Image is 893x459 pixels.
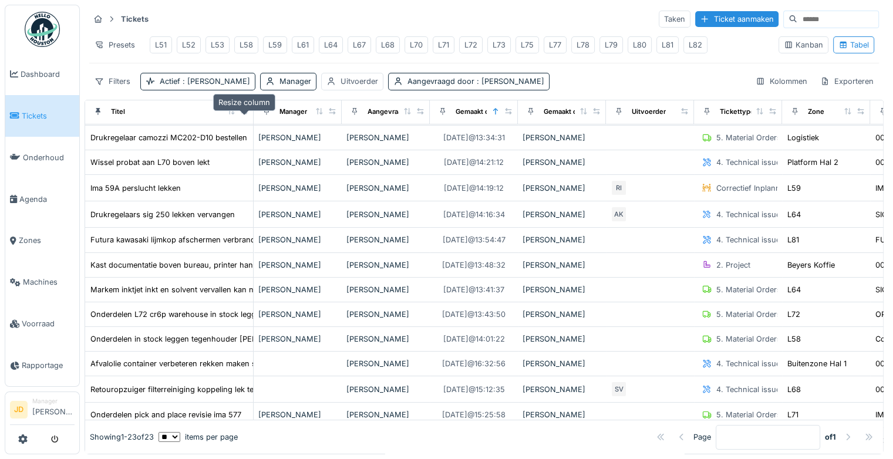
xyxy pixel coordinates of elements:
[825,431,836,443] strong: of 1
[716,234,780,245] div: 4. Technical issue
[258,259,337,271] div: [PERSON_NAME]
[5,95,79,137] a: Tickets
[10,397,75,425] a: JD Manager[PERSON_NAME]
[787,209,801,220] div: L64
[611,381,627,397] div: SV
[443,333,505,345] div: [DATE] @ 14:01:22
[211,39,224,50] div: L53
[716,384,780,395] div: 4. Technical issue
[443,284,504,295] div: [DATE] @ 13:41:37
[90,234,297,245] div: Futura kawasaki lijmkop afschermen verbrandings gevaar
[346,132,425,143] div: [PERSON_NAME]
[32,397,75,422] li: [PERSON_NAME]
[258,409,337,420] div: [PERSON_NAME]
[787,409,798,420] div: L71
[19,235,75,246] span: Zones
[90,209,235,220] div: Drukregelaars sig 250 lekken vervangen
[716,157,780,168] div: 4. Technical issue
[90,132,247,143] div: Drukregelaar camozzi MC202-D10 bestellen
[523,209,601,220] div: [PERSON_NAME]
[716,284,781,295] div: 5. Material Orders
[787,309,800,320] div: L72
[381,39,395,50] div: L68
[90,358,282,369] div: Afvalolie container verbeteren rekken maken sorteren
[279,76,311,87] div: Manager
[787,183,801,194] div: L59
[410,39,423,50] div: L70
[90,259,412,271] div: Kast documentatie boven bureau, printer hangen voor meer ruimte mappen nieuwe lijnen.
[346,333,425,345] div: [PERSON_NAME]
[23,276,75,288] span: Machines
[346,183,425,194] div: [PERSON_NAME]
[787,358,847,369] div: Buitenzone Hal 1
[346,157,425,168] div: [PERSON_NAME]
[716,358,780,369] div: 4. Technical issue
[89,73,136,90] div: Filters
[523,234,601,245] div: [PERSON_NAME]
[5,345,79,386] a: Rapportage
[111,107,125,117] div: Titel
[346,358,425,369] div: [PERSON_NAME]
[523,384,601,395] div: [PERSON_NAME]
[258,157,337,168] div: [PERSON_NAME]
[10,401,28,419] li: JD
[240,39,253,50] div: L58
[346,234,425,245] div: [PERSON_NAME]
[155,39,167,50] div: L51
[90,409,241,420] div: Onderdelen pick and place revisie ima 577
[716,209,780,220] div: 4. Technical issue
[720,107,754,117] div: Tickettype
[90,384,330,395] div: Retouropzuiger filterreiniging koppeling lek terug aansluiten deftig.
[90,333,354,345] div: Onderdelen in stock leggen tegenhouder [PERSON_NAME] combiner L58
[368,107,426,117] div: Aangevraagd door
[456,107,493,117] div: Gemaakt op
[787,259,835,271] div: Beyers Koffie
[808,107,824,117] div: Zone
[22,110,75,122] span: Tickets
[89,36,140,53] div: Presets
[523,409,601,420] div: [PERSON_NAME]
[213,94,275,111] div: Resize column
[523,183,601,194] div: [PERSON_NAME]
[716,183,832,194] div: Correctief Inplanning / Weekend
[116,14,153,25] strong: Tickets
[258,284,337,295] div: [PERSON_NAME]
[444,183,504,194] div: [DATE] @ 14:19:12
[346,259,425,271] div: [PERSON_NAME]
[5,53,79,95] a: Dashboard
[523,358,601,369] div: [PERSON_NAME]
[523,259,601,271] div: [PERSON_NAME]
[346,209,425,220] div: [PERSON_NAME]
[787,234,799,245] div: L81
[346,409,425,420] div: [PERSON_NAME]
[159,431,238,443] div: items per page
[438,39,449,50] div: L71
[443,132,505,143] div: [DATE] @ 13:34:31
[787,384,801,395] div: L68
[407,76,544,87] div: Aangevraagd door
[442,409,506,420] div: [DATE] @ 15:25:58
[716,409,781,420] div: 5. Material Orders
[90,431,154,443] div: Showing 1 - 23 of 23
[5,137,79,178] a: Onderhoud
[523,284,601,295] div: [PERSON_NAME]
[787,333,801,345] div: L58
[353,39,366,50] div: L67
[750,73,813,90] div: Kolommen
[611,180,627,196] div: RI
[258,234,337,245] div: [PERSON_NAME]
[279,107,307,117] div: Manager
[838,39,869,50] div: Tabel
[693,431,711,443] div: Page
[444,157,504,168] div: [DATE] @ 14:21:12
[784,39,823,50] div: Kanban
[787,157,838,168] div: Platform Hal 2
[443,234,506,245] div: [DATE] @ 13:54:47
[180,77,250,86] span: : [PERSON_NAME]
[523,157,601,168] div: [PERSON_NAME]
[297,39,309,50] div: L61
[523,309,601,320] div: [PERSON_NAME]
[521,39,534,50] div: L75
[19,194,75,205] span: Agenda
[716,333,781,345] div: 5. Material Orders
